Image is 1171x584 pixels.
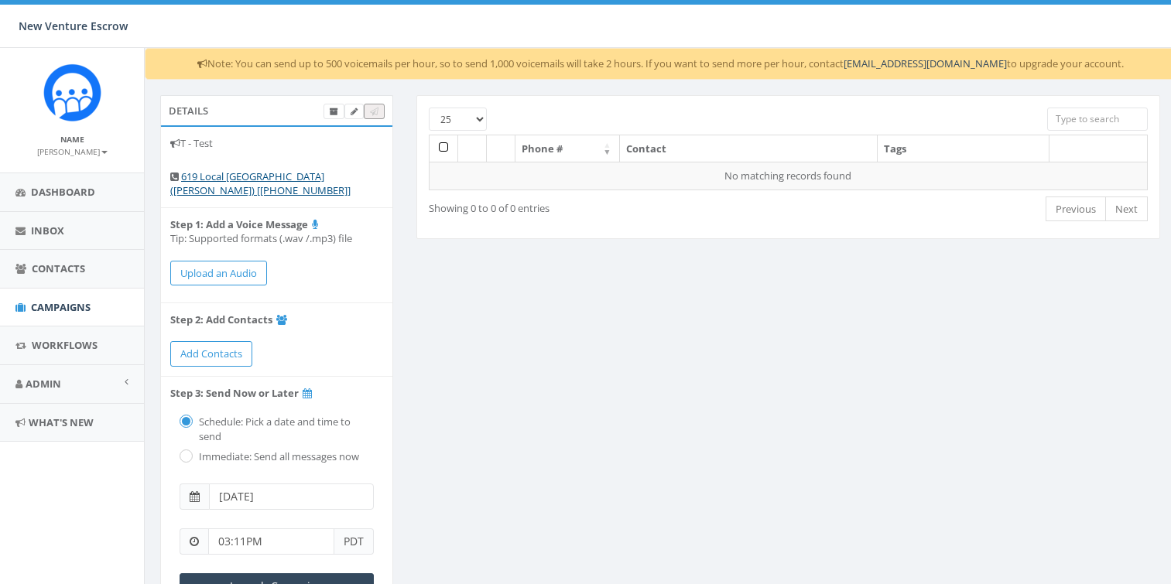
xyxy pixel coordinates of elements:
[844,56,1007,70] a: [EMAIL_ADDRESS][DOMAIN_NAME]
[43,63,101,121] img: Rally_Corp_Icon_1.png
[170,217,308,231] b: Step 1: Add a Voice Message
[32,261,85,275] span: Contacts
[170,231,352,245] l: Tip: Supported formats (.wav /.mp3) file
[31,300,91,314] span: Campaigns
[37,146,108,157] small: [PERSON_NAME]
[60,134,84,145] small: Name
[620,135,878,162] th: Contact
[31,224,64,237] span: Inbox
[1105,196,1148,222] a: Next
[170,341,252,367] a: Add Contacts
[429,195,715,216] div: Showing 0 to 0 of 0 entries
[170,386,299,400] b: Step 3: Send Now or Later
[195,415,374,443] label: Schedule: Pick a date and time to send
[170,169,351,198] a: 619 Local [GEOGRAPHIC_DATA] ([PERSON_NAME]) [[PHONE_NUMBER]]
[878,135,1049,162] th: Tags
[1047,108,1148,131] input: Type to search
[37,144,108,158] a: [PERSON_NAME]
[31,185,95,199] span: Dashboard
[1046,196,1106,222] a: Previous
[351,105,358,117] span: Edit Campaign Title
[180,347,242,360] span: Add Contacts
[430,162,1149,190] td: No matching records found
[370,105,378,117] span: Attach the audio file to test
[170,261,267,286] button: Upload an Audio
[170,312,272,326] b: Step 2: Add Contacts
[26,377,61,391] span: Admin
[330,105,338,117] span: Archive Campaign
[160,95,393,126] div: Details
[19,19,128,33] span: New Venture Escrow
[32,338,98,352] span: Workflows
[334,528,374,555] span: PDT
[515,135,620,162] th: Phone #: activate to sort column ascending
[161,127,392,160] li: T - Test
[195,449,359,465] label: Immediate: Send all messages now
[29,415,94,429] span: What's New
